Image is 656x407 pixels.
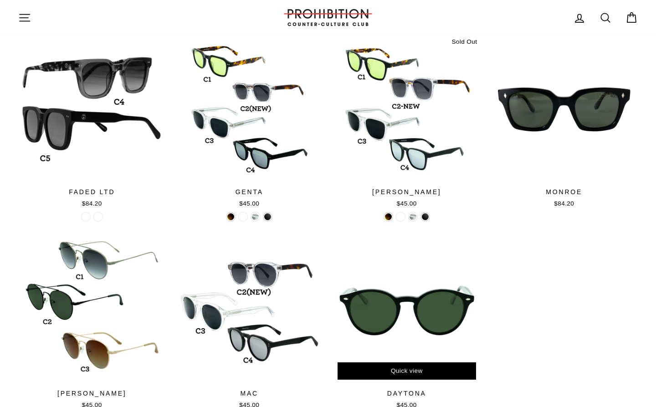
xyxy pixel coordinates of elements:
a: FADED LTD$84.20 [18,36,166,211]
div: MAC [176,389,323,398]
span: Quick view [391,367,423,374]
a: [PERSON_NAME]$45.00 [333,36,481,211]
div: DAYTONA [333,389,481,398]
a: GENTA$45.00 [176,36,323,211]
div: $45.00 [333,199,481,208]
div: $84.20 [491,199,638,208]
div: FADED LTD [18,187,166,197]
div: GENTA [176,187,323,197]
div: Sold Out [447,36,480,48]
div: $84.20 [18,199,166,208]
img: PROHIBITION COUNTER-CULTURE CLUB [282,9,374,26]
div: $45.00 [176,199,323,208]
div: [PERSON_NAME] [18,389,166,398]
div: MONROE [491,187,638,197]
a: MONROE$84.20 [491,36,638,211]
div: [PERSON_NAME] [333,187,481,197]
